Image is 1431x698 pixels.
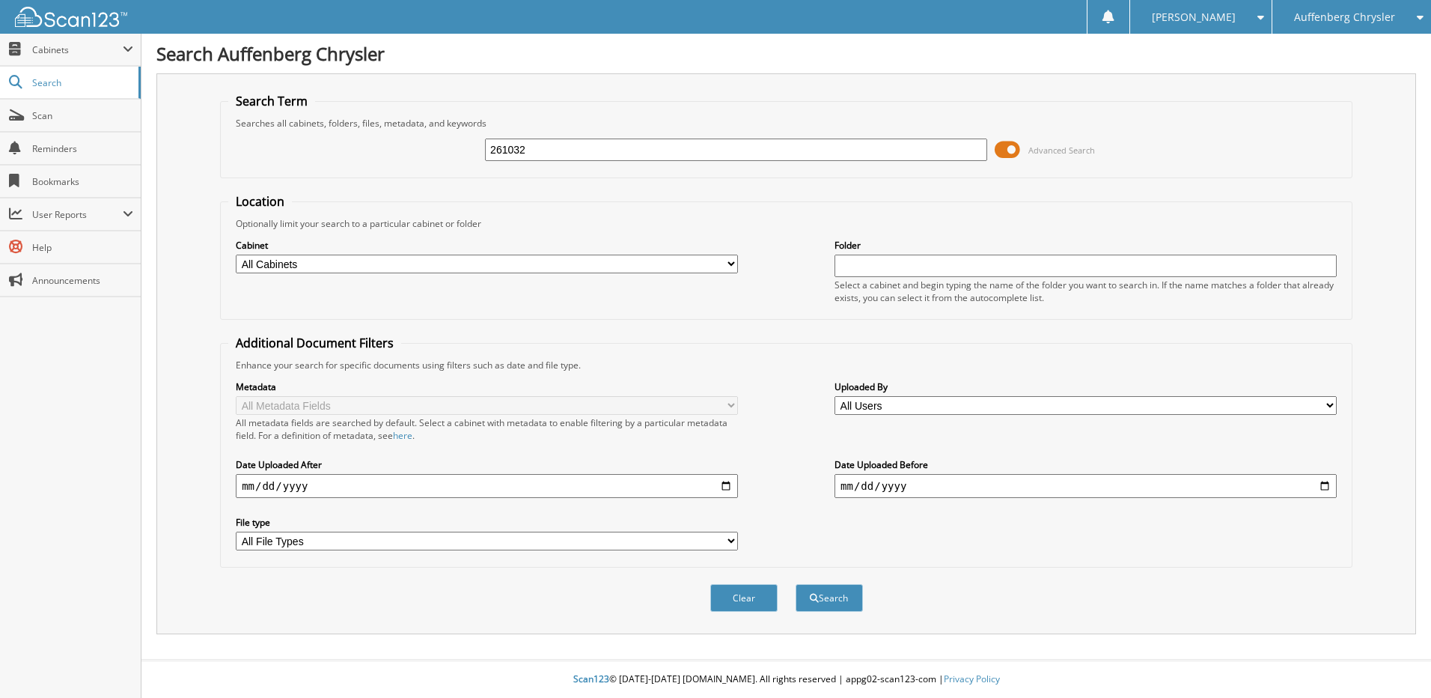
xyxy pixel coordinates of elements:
[228,93,315,109] legend: Search Term
[32,175,133,188] span: Bookmarks
[1294,13,1395,22] span: Auffenberg Chrysler
[236,239,738,252] label: Cabinet
[15,7,127,27] img: scan123-logo-white.svg
[32,43,123,56] span: Cabinets
[835,239,1337,252] label: Folder
[835,458,1337,471] label: Date Uploaded Before
[1028,145,1095,156] span: Advanced Search
[228,335,401,351] legend: Additional Document Filters
[32,241,133,254] span: Help
[32,274,133,287] span: Announcements
[1152,13,1236,22] span: [PERSON_NAME]
[236,380,738,393] label: Metadata
[141,661,1431,698] div: © [DATE]-[DATE] [DOMAIN_NAME]. All rights reserved | appg02-scan123-com |
[228,217,1344,230] div: Optionally limit your search to a particular cabinet or folder
[573,673,609,685] span: Scan123
[228,359,1344,371] div: Enhance your search for specific documents using filters such as date and file type.
[32,109,133,122] span: Scan
[32,142,133,155] span: Reminders
[236,516,738,529] label: File type
[236,416,738,442] div: All metadata fields are searched by default. Select a cabinet with metadata to enable filtering b...
[236,458,738,471] label: Date Uploaded After
[835,474,1337,498] input: end
[393,429,412,442] a: here
[156,41,1416,66] h1: Search Auffenberg Chrysler
[944,673,1000,685] a: Privacy Policy
[228,193,292,210] legend: Location
[835,380,1337,393] label: Uploaded By
[236,474,738,498] input: start
[228,117,1344,130] div: Searches all cabinets, folders, files, metadata, and keywords
[32,208,123,221] span: User Reports
[835,279,1337,304] div: Select a cabinet and begin typing the name of the folder you want to search in. If the name match...
[796,584,863,612] button: Search
[32,76,131,89] span: Search
[710,584,778,612] button: Clear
